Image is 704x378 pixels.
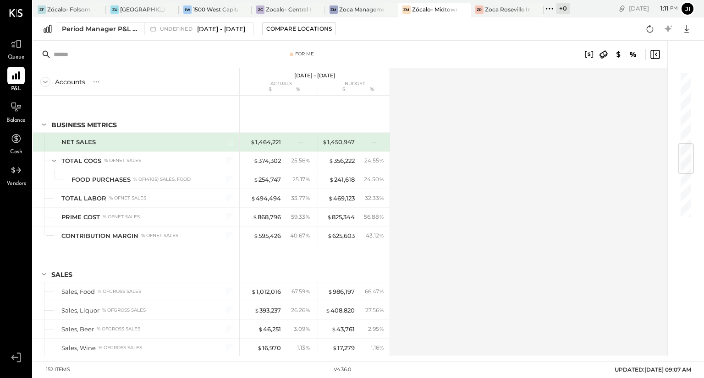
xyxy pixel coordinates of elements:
[329,157,334,164] span: $
[253,232,281,240] div: 595,426
[412,5,457,13] div: Zócalo- Midtown (Zoca Inc.)
[6,180,26,188] span: Vendors
[322,138,355,146] div: 1,450,947
[251,194,256,202] span: $
[292,175,310,184] div: 25.17
[372,138,384,146] div: --
[120,5,165,13] div: [GEOGRAPHIC_DATA]
[475,5,484,14] div: ZR
[357,86,387,93] div: %
[253,157,258,164] span: $
[327,213,332,221] span: $
[402,5,411,14] div: ZM
[305,325,310,332] span: %
[0,130,32,157] a: Cash
[334,366,351,373] div: v 4.36.0
[379,344,384,351] span: %
[291,157,310,165] div: 25.56
[256,5,264,14] div: ZC
[291,287,310,296] div: 67.59
[258,325,263,333] span: $
[305,157,310,164] span: %
[250,138,281,146] div: 1,464,221
[6,117,26,125] span: Balance
[55,77,85,86] div: Accounts
[305,175,310,183] span: %
[313,81,382,86] div: budget
[99,345,142,351] div: % of GROSS SALES
[379,306,384,313] span: %
[305,344,310,351] span: %
[61,306,99,315] div: Sales, Liquor
[244,86,281,93] div: $
[328,287,355,296] div: 986,197
[305,213,310,220] span: %
[371,344,384,352] div: 1.16
[0,67,32,93] a: P&L
[327,232,332,239] span: $
[379,157,384,164] span: %
[629,4,678,13] div: [DATE]
[329,157,355,165] div: 356,222
[325,307,330,314] span: $
[485,5,530,13] div: Zoca Roseville Inc.
[253,176,258,183] span: $
[318,86,355,93] div: $
[254,306,281,315] div: 393,237
[51,120,117,130] div: BUSINESS METRICS
[133,176,191,183] div: % of (4105) Sales, Food
[379,194,384,201] span: %
[47,5,91,13] div: Zócalo- Folsom
[332,344,355,352] div: 17,279
[330,5,338,14] div: ZM
[331,325,336,333] span: $
[0,162,32,188] a: Vendors
[183,5,192,14] div: 1W
[305,232,310,239] span: %
[379,175,384,183] span: %
[379,325,384,332] span: %
[294,325,310,333] div: 3.09
[328,194,333,202] span: $
[251,288,256,295] span: $
[0,98,32,125] a: Balance
[368,325,384,333] div: 2.95
[71,175,131,184] div: FOOD PURCHASES
[327,213,355,221] div: 825,344
[327,232,355,240] div: 625,603
[328,288,333,295] span: $
[257,344,262,351] span: $
[240,81,308,86] div: actuals
[61,344,96,352] div: Sales, Wine
[110,5,119,14] div: ZU
[266,25,332,32] div: Compare Locations
[104,157,141,164] div: % of NET SALES
[109,195,146,201] div: % of NET SALES
[11,85,22,93] span: P&L
[57,22,254,35] button: Period Manager P&L Comparison undefined[DATE] - [DATE]
[556,3,570,14] div: + 0
[266,5,311,13] div: Zocalo- Central Kitchen (Commissary)
[51,270,72,279] div: SALES
[329,176,334,183] span: $
[328,194,355,203] div: 469,123
[291,213,310,221] div: 59.33
[366,232,384,240] div: 43.12
[298,138,310,146] div: --
[331,325,355,334] div: 43,761
[364,213,384,221] div: 56.88
[283,86,313,93] div: %
[291,306,310,314] div: 26.26
[141,232,178,239] div: % of NET SALES
[322,138,327,146] span: $
[325,306,355,315] div: 408,820
[262,22,336,35] button: Compare Locations
[253,175,281,184] div: 254,747
[62,24,139,33] div: Period Manager P&L Comparison
[61,194,106,203] div: TOTAL LABOR
[253,213,281,221] div: 868,796
[253,157,281,165] div: 374,302
[339,5,384,13] div: Zoca Management Services Inc
[10,148,22,157] span: Cash
[46,366,70,373] div: 152 items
